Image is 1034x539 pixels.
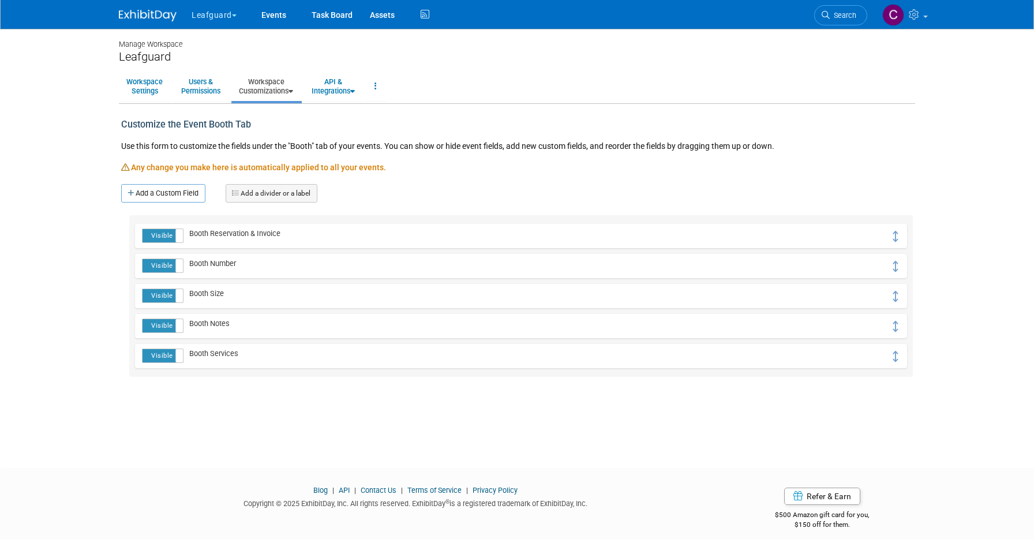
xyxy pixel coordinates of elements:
span: | [398,486,406,495]
a: API [339,486,350,495]
span: Booth Notes [183,319,230,328]
div: Any change you make here is automatically applied to all your events. [121,162,913,184]
a: Blog [313,486,328,495]
a: Users &Permissions [174,72,228,100]
sup: ® [445,499,449,505]
span: Search [830,11,856,20]
span: Booth Reservation & Invoice [183,229,280,238]
div: $150 off for them. [729,520,916,530]
i: Click and drag to move field [891,261,900,272]
label: Visible [143,349,183,362]
span: | [329,486,337,495]
label: Visible [143,259,183,272]
i: Click and drag to move field [891,291,900,302]
a: Terms of Service [407,486,462,495]
i: Click and drag to move field [891,321,900,332]
span: Booth Size [183,289,224,298]
span: | [463,486,471,495]
div: Manage Workspace [119,29,915,50]
label: Visible [143,289,183,302]
div: Use this form to customize the fields under the "Booth" tab of your events. You can show or hide ... [121,137,913,162]
i: Click and drag to move field [891,231,900,242]
div: $500 Amazon gift card for you, [729,503,916,529]
label: Visible [143,229,183,242]
img: Clayton Stackpole [882,4,904,26]
a: Privacy Policy [473,486,518,495]
div: Copyright © 2025 ExhibitDay, Inc. All rights reserved. ExhibitDay is a registered trademark of Ex... [119,496,712,509]
a: Contact Us [361,486,396,495]
a: API &Integrations [304,72,362,100]
label: Visible [143,319,183,332]
img: ExhibitDay [119,10,177,21]
a: Refer & Earn [784,488,860,505]
a: WorkspaceCustomizations [231,72,301,100]
a: Add a divider or a label [226,184,317,203]
span: | [351,486,359,495]
span: Booth Number [183,259,236,268]
a: Add a Custom Field [121,184,205,203]
div: Leafguard [119,50,915,64]
a: Search [814,5,867,25]
div: Customize the Event Booth Tab [121,113,441,137]
a: WorkspaceSettings [119,72,170,100]
i: Click and drag to move field [891,351,900,362]
span: Booth Services [183,349,238,358]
